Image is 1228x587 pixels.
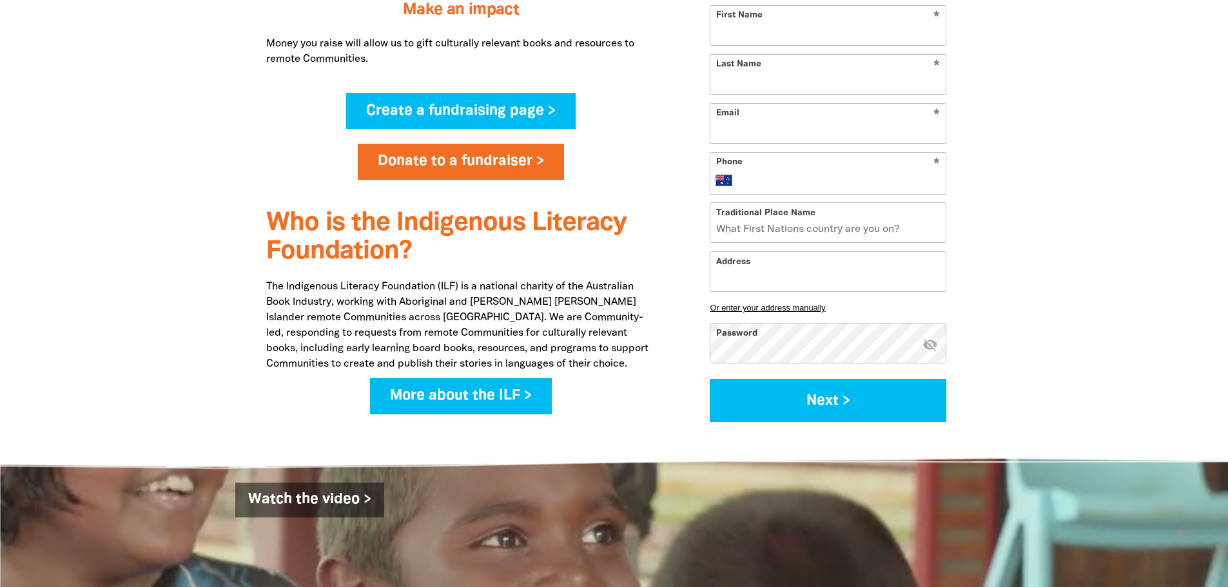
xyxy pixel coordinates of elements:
p: The Indigenous Literacy Foundation (ILF) is a national charity of the Australian Book Industry, w... [266,279,656,372]
button: Or enter your address manually [710,303,946,313]
a: More about the ILF > [370,378,552,414]
p: Money you raise will allow us to gift culturally relevant books and resources to remote Communities. [266,36,656,67]
i: Hide password [922,337,938,352]
a: Create a fundraising page > [346,93,576,129]
i: Required [933,158,940,170]
button: Next > [710,379,946,422]
span: Make an impact [403,3,519,17]
a: Watch the video > [235,483,384,517]
span: Who is the Indigenous Literacy Foundation? [266,211,627,264]
a: Donate to a fundraiser > [358,144,564,180]
button: visibility_off [922,337,938,354]
input: What First Nations country are you on? [710,203,946,242]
